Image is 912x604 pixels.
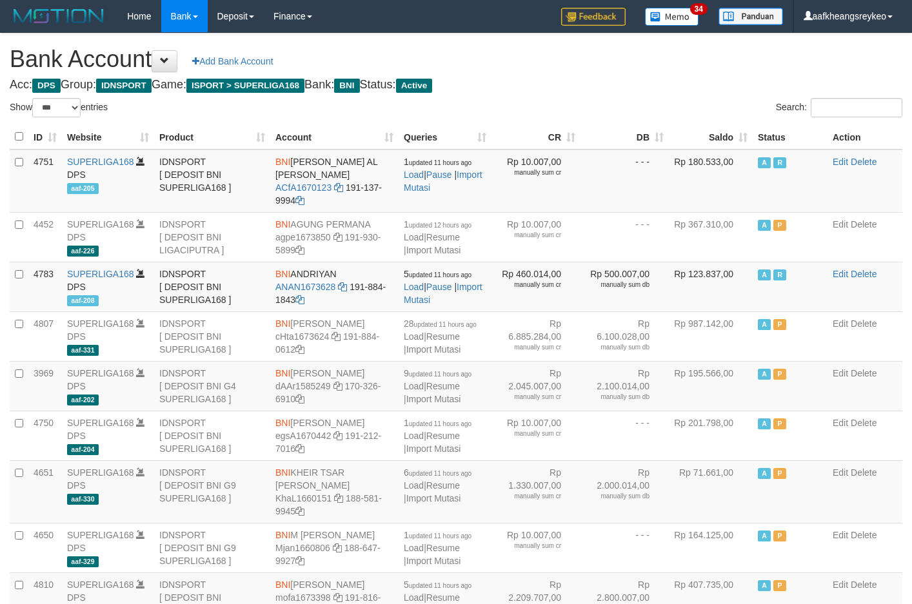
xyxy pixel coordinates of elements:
[67,345,99,356] span: aaf-331
[338,282,347,292] a: Copy ANAN1673628 to clipboard
[758,369,771,380] span: Active
[275,219,290,229] span: BNI
[497,280,561,289] div: manually sum cr
[491,124,580,150] th: CR: activate to sort column ascending
[491,262,580,311] td: Rp 460.014,00
[404,530,471,566] span: | |
[406,344,461,355] a: Import Mutasi
[669,411,753,460] td: Rp 201.798,00
[719,8,783,25] img: panduan.png
[404,318,477,329] span: 28
[851,580,877,590] a: Delete
[773,531,786,541] span: Paused
[669,361,753,411] td: Rp 195.566,00
[409,582,471,589] span: updated 11 hours ago
[426,592,460,603] a: Resume
[404,580,471,590] span: 5
[10,79,902,92] h4: Acc: Group: Game: Bank: Status:
[10,6,108,26] img: MOTION_logo.png
[753,124,828,150] th: Status
[62,124,154,150] th: Website: activate to sort column ascending
[758,468,771,479] span: Active
[334,493,343,503] a: Copy KhaL1660151 to clipboard
[409,470,471,477] span: updated 11 hours ago
[409,371,471,378] span: updated 11 hours ago
[28,212,62,262] td: 4452
[404,368,471,404] span: | |
[758,580,771,591] span: Active
[154,212,270,262] td: IDNSPORT [ DEPOSIT BNI LIGACIPUTRA ]
[10,98,108,117] label: Show entries
[67,494,99,505] span: aaf-330
[154,361,270,411] td: IDNSPORT [ DEPOSIT BNI G4 SUPERLIGA168 ]
[404,480,424,491] a: Load
[669,212,753,262] td: Rp 367.310,00
[62,460,154,523] td: DPS
[275,381,331,391] a: dAAr1585249
[851,219,877,229] a: Delete
[404,467,471,503] span: | |
[275,269,290,279] span: BNI
[404,331,424,342] a: Load
[275,232,331,242] a: agpe1673850
[497,429,561,438] div: manually sum cr
[270,262,399,311] td: ANDRIYAN 191-884-1843
[497,393,561,402] div: manually sum cr
[414,321,477,328] span: updated 11 hours ago
[28,523,62,572] td: 4650
[758,418,771,429] span: Active
[773,220,786,231] span: Paused
[275,282,335,292] a: ANAN1673628
[333,431,342,441] a: Copy egsA1670442 to clipboard
[851,467,877,478] a: Delete
[396,79,433,93] span: Active
[28,150,62,213] td: 4751
[409,271,471,278] span: updated 11 hours ago
[67,418,134,428] a: SUPERLIGA168
[62,150,154,213] td: DPS
[851,269,877,279] a: Delete
[580,262,669,311] td: Rp 500.007,00
[295,195,304,206] a: Copy 1911379994 to clipboard
[669,460,753,523] td: Rp 71.661,00
[32,79,61,93] span: DPS
[62,262,154,311] td: DPS
[851,318,877,329] a: Delete
[275,182,332,193] a: ACfA1670123
[758,531,771,541] span: Active
[295,556,304,566] a: Copy 1886479927 to clipboard
[404,157,482,193] span: | |
[67,556,99,567] span: aaf-329
[67,295,99,306] span: aaf-208
[154,150,270,213] td: IDNSPORT [ DEPOSIT BNI SUPERLIGA168 ]
[586,393,649,402] div: manually sum db
[275,157,290,167] span: BNI
[270,150,399,213] td: [PERSON_NAME] AL [PERSON_NAME] 191-137-9994
[67,318,134,329] a: SUPERLIGA168
[669,150,753,213] td: Rp 180.533,00
[406,493,461,503] a: Import Mutasi
[404,269,471,279] span: 5
[406,245,461,255] a: Import Mutasi
[275,418,290,428] span: BNI
[334,182,343,193] a: Copy ACfA1670123 to clipboard
[404,381,424,391] a: Load
[404,543,424,553] a: Load
[154,311,270,361] td: IDNSPORT [ DEPOSIT BNI SUPERLIGA168 ]
[295,245,304,255] a: Copy 1919305899 to clipboard
[270,523,399,572] td: M [PERSON_NAME] 188-647-9927
[67,219,134,229] a: SUPERLIGA168
[404,431,424,441] a: Load
[426,170,452,180] a: Pause
[275,368,290,378] span: BNI
[773,580,786,591] span: Paused
[295,506,304,516] a: Copy 1885819945 to clipboard
[580,124,669,150] th: DB: activate to sort column ascending
[491,523,580,572] td: Rp 10.007,00
[406,556,461,566] a: Import Mutasi
[758,319,771,330] span: Active
[28,361,62,411] td: 3969
[497,343,561,352] div: manually sum cr
[154,411,270,460] td: IDNSPORT [ DEPOSIT BNI SUPERLIGA168 ]
[497,492,561,501] div: manually sum cr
